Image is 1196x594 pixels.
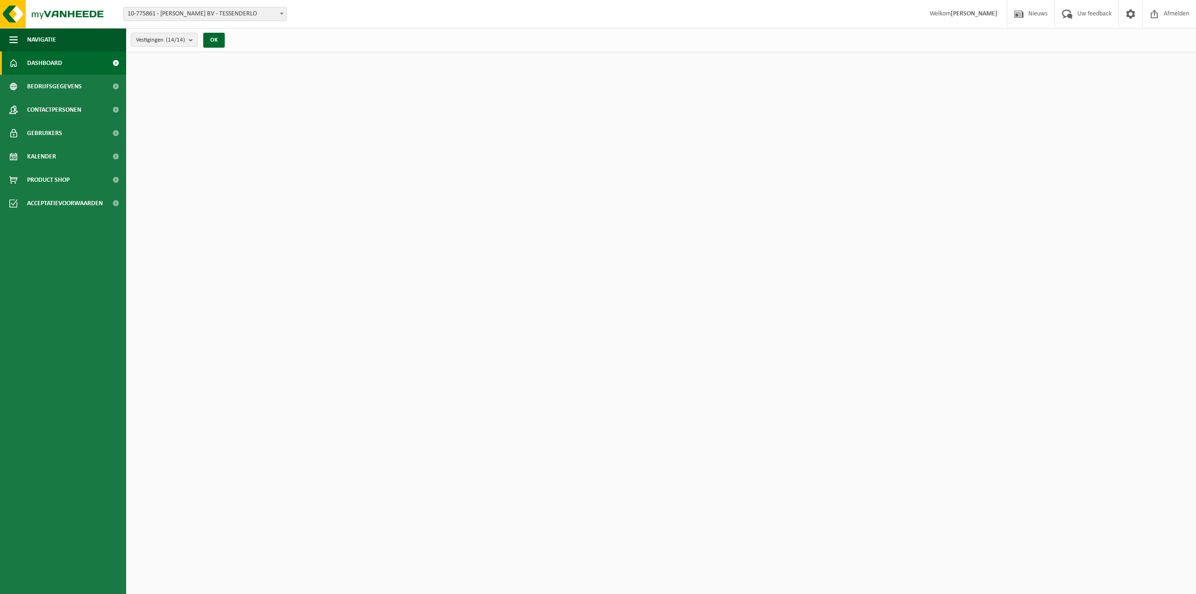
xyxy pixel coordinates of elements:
span: Gebruikers [27,122,62,145]
span: 10-775861 - YVES MAES BV - TESSENDERLO [123,7,287,21]
span: Product Shop [27,168,70,192]
button: Vestigingen(14/14) [131,33,198,47]
span: Dashboard [27,51,62,75]
button: OK [203,33,225,48]
span: Contactpersonen [27,98,81,122]
span: Kalender [27,145,56,168]
count: (14/14) [166,37,185,43]
span: Acceptatievoorwaarden [27,192,103,215]
span: Vestigingen [136,33,185,47]
span: Bedrijfsgegevens [27,75,82,98]
span: Navigatie [27,28,56,51]
span: 10-775861 - YVES MAES BV - TESSENDERLO [124,7,286,21]
strong: [PERSON_NAME] [951,10,997,17]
